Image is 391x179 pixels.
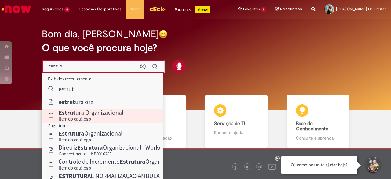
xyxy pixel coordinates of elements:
[32,95,114,148] a: Tirar dúvidas Tirar dúvidas com Lupi Assist e Gen Ai
[214,121,245,127] b: Serviços de TI
[336,6,386,12] span: [PERSON_NAME] De Freitas
[42,29,159,39] h2: Bom dia, [PERSON_NAME]
[275,6,302,12] a: Rascunhos
[130,6,140,12] span: More
[296,135,340,141] p: Consulte e aprenda
[1,3,32,15] img: ServiceNow
[364,156,382,174] button: Iniciar Conversa de Suporte
[64,7,70,12] span: 8
[234,166,237,169] img: logo_footer_facebook.png
[195,6,210,13] p: +GenAi
[280,6,302,12] span: Rascunhos
[261,7,266,12] span: 1
[79,6,121,12] span: Despesas Corporativas
[243,6,260,12] span: Favoritos
[195,95,277,148] a: Serviços de TI Encontre ajuda
[214,129,258,136] p: Encontre ajuda
[175,6,210,13] div: Padroniza
[42,6,63,12] span: Requisições
[246,166,249,169] img: logo_footer_twitter.png
[258,165,261,169] img: logo_footer_linkedin.png
[159,30,168,39] img: happy-face.png
[281,156,357,174] div: Oi, como posso te ajudar hoje?
[277,95,359,148] a: Base de Conhecimento Consulte e aprenda
[296,121,328,132] b: Base de Conhecimento
[149,4,166,13] img: click_logo_yellow_360x200.png
[268,162,276,170] img: logo_footer_youtube.png
[42,43,349,53] h2: O que você procura hoje?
